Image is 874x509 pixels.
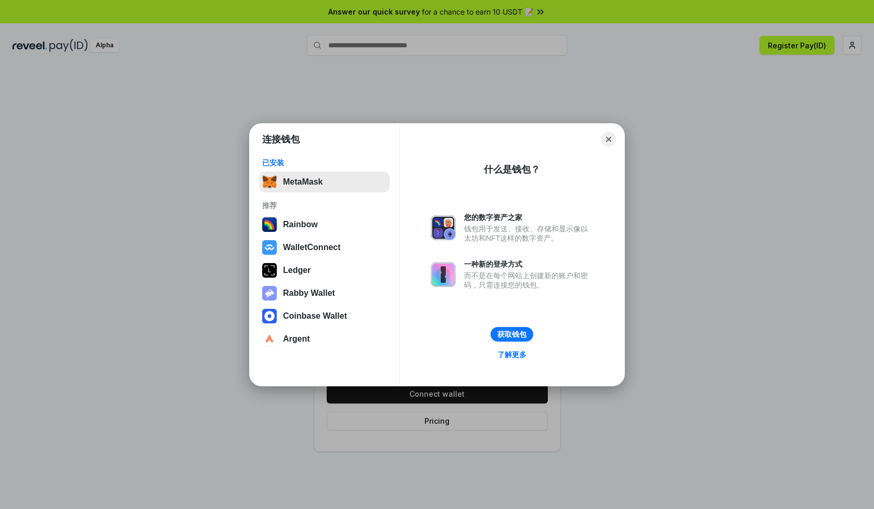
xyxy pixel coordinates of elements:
[491,348,533,361] a: 了解更多
[262,158,387,167] div: 已安装
[283,289,335,298] div: Rabby Wallet
[464,224,593,243] div: 钱包用于发送、接收、存储和显示像以太坊和NFT这样的数字资产。
[497,330,526,339] div: 获取钱包
[464,213,593,222] div: 您的数字资产之家
[262,217,277,232] img: svg+xml,%3Csvg%20width%3D%22120%22%20height%3D%22120%22%20viewBox%3D%220%200%20120%20120%22%20fil...
[262,263,277,278] img: svg+xml,%3Csvg%20xmlns%3D%22http%3A%2F%2Fwww.w3.org%2F2000%2Fsvg%22%20width%3D%2228%22%20height%3...
[262,175,277,189] img: svg+xml,%3Csvg%20fill%3D%22none%22%20height%3D%2233%22%20viewBox%3D%220%200%2035%2033%22%20width%...
[283,220,318,229] div: Rainbow
[262,309,277,323] img: svg+xml,%3Csvg%20width%3D%2228%22%20height%3D%2228%22%20viewBox%3D%220%200%2028%2028%22%20fill%3D...
[283,334,310,344] div: Argent
[259,237,390,258] button: WalletConnect
[259,172,390,192] button: MetaMask
[262,286,277,301] img: svg+xml,%3Csvg%20xmlns%3D%22http%3A%2F%2Fwww.w3.org%2F2000%2Fsvg%22%20fill%3D%22none%22%20viewBox...
[484,163,540,176] div: 什么是钱包？
[259,260,390,281] button: Ledger
[464,259,593,269] div: 一种新的登录方式
[283,177,323,187] div: MetaMask
[283,266,311,275] div: Ledger
[497,350,526,359] div: 了解更多
[262,133,300,146] h1: 连接钱包
[259,306,390,327] button: Coinbase Wallet
[491,327,533,342] button: 获取钱包
[259,329,390,349] button: Argent
[262,332,277,346] img: svg+xml,%3Csvg%20width%3D%2228%22%20height%3D%2228%22%20viewBox%3D%220%200%2028%2028%22%20fill%3D...
[283,243,341,252] div: WalletConnect
[431,215,456,240] img: svg+xml,%3Csvg%20xmlns%3D%22http%3A%2F%2Fwww.w3.org%2F2000%2Fsvg%22%20fill%3D%22none%22%20viewBox...
[262,201,387,210] div: 推荐
[259,283,390,304] button: Rabby Wallet
[259,214,390,235] button: Rainbow
[262,240,277,255] img: svg+xml,%3Csvg%20width%3D%2228%22%20height%3D%2228%22%20viewBox%3D%220%200%2028%2028%22%20fill%3D...
[431,262,456,287] img: svg+xml,%3Csvg%20xmlns%3D%22http%3A%2F%2Fwww.w3.org%2F2000%2Fsvg%22%20fill%3D%22none%22%20viewBox...
[283,311,347,321] div: Coinbase Wallet
[601,132,616,147] button: Close
[464,271,593,290] div: 而不是在每个网站上创建新的账户和密码，只需连接您的钱包。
